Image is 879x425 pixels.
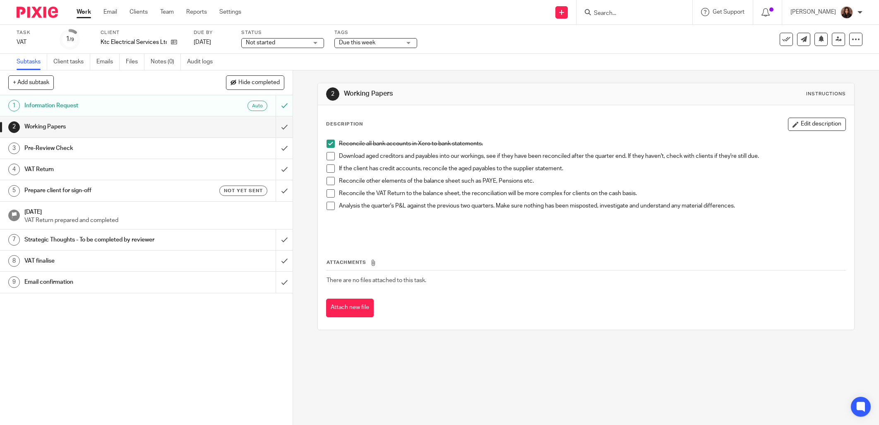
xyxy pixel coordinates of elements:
[194,29,231,36] label: Due by
[101,29,183,36] label: Client
[17,38,50,46] div: VAT
[151,54,181,70] a: Notes (0)
[339,177,845,185] p: Reconcile other elements of the balance sheet such as PAYE, Pensions etc.
[17,29,50,36] label: Task
[160,8,174,16] a: Team
[53,54,90,70] a: Client tasks
[327,260,366,265] span: Attachments
[96,54,120,70] a: Emails
[224,187,263,194] span: Not yet sent
[24,99,187,112] h1: Information Request
[326,121,363,128] p: Description
[70,37,74,42] small: /9
[8,121,20,133] div: 2
[593,10,668,17] input: Search
[24,184,187,197] h1: Prepare client for sign-off
[241,29,324,36] label: Status
[247,101,267,111] div: Auto
[8,75,54,89] button: + Add subtask
[339,140,845,148] p: Reconcile all bank accounts in Xero to bank statements.
[246,40,275,46] span: Not started
[339,40,375,46] span: Due this week
[238,80,280,86] span: Hide completed
[24,206,284,216] h1: [DATE]
[101,38,167,46] p: Ktc Electrical Services Ltd
[8,164,20,175] div: 4
[126,54,144,70] a: Files
[219,8,241,16] a: Settings
[187,54,219,70] a: Audit logs
[194,39,211,45] span: [DATE]
[339,164,845,173] p: If the client has credit accounts, reconcile the aged payables to the supplier statement.
[24,142,187,155] h1: Pre-Review Check
[8,142,20,154] div: 3
[8,185,20,197] div: 5
[24,234,187,246] h1: Strategic Thoughts - To be completed by reviewer
[8,100,20,111] div: 1
[327,278,426,283] span: There are no files attached to this task.
[8,255,20,267] div: 8
[334,29,417,36] label: Tags
[226,75,284,89] button: Hide completed
[713,9,745,15] span: Get Support
[339,202,845,210] p: Analysis the quarter's P&L against the previous two quarters. Make sure nothing has been misposte...
[103,8,117,16] a: Email
[186,8,207,16] a: Reports
[339,152,845,160] p: Download aged creditors and payables into our workings, see if they have been reconciled after th...
[790,8,836,16] p: [PERSON_NAME]
[806,91,846,97] div: Instructions
[8,234,20,246] div: 7
[326,299,374,317] button: Attach new file
[24,255,187,267] h1: VAT finalise
[130,8,148,16] a: Clients
[339,189,845,198] p: Reconcile the VAT Return to the balance sheet, the reconciliation will be more complex for client...
[24,216,284,225] p: VAT Return prepared and completed
[66,34,74,44] div: 1
[17,7,58,18] img: Pixie
[8,276,20,288] div: 9
[24,121,187,133] h1: Working Papers
[326,87,339,101] div: 2
[840,6,853,19] img: Headshot.jpg
[788,118,846,131] button: Edit description
[77,8,91,16] a: Work
[344,89,604,98] h1: Working Papers
[24,276,187,288] h1: Email confirmation
[24,163,187,176] h1: VAT Return
[17,54,47,70] a: Subtasks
